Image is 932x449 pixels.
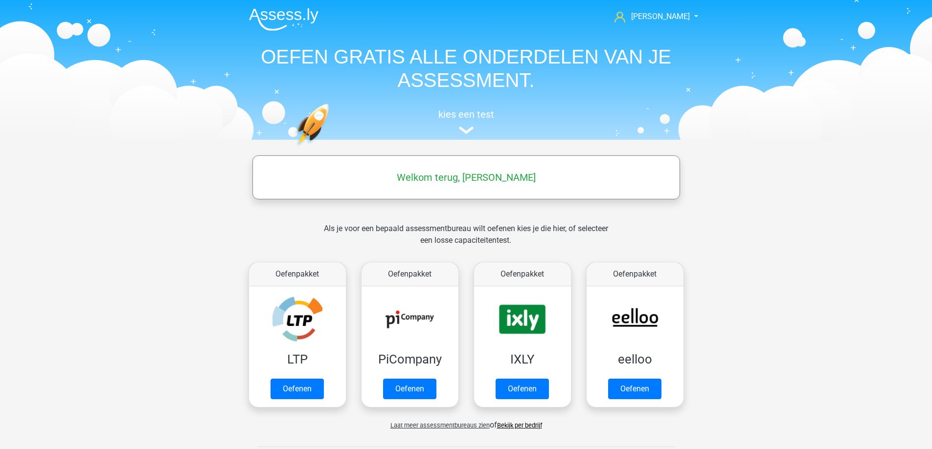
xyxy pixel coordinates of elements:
span: Laat meer assessmentbureaus zien [390,422,490,429]
a: Oefenen [271,379,324,399]
img: assessment [459,127,474,134]
h5: Welkom terug, [PERSON_NAME] [257,171,675,183]
div: of [241,411,691,431]
a: [PERSON_NAME] [611,11,691,22]
img: oefenen [295,104,367,192]
a: kies een test [241,108,691,134]
a: Bekijk per bedrijf [497,422,542,429]
h1: OEFEN GRATIS ALLE ONDERDELEN VAN JE ASSESSMENT. [241,45,691,92]
div: Als je voor een bepaald assessmentbureau wilt oefenen kies je die hier, of selecteer een losse ca... [316,223,616,258]
span: [PERSON_NAME] [631,12,690,21]
h5: kies een test [241,108,691,120]
a: Oefenen [608,379,661,399]
a: Oefenen [496,379,549,399]
a: Oefenen [383,379,436,399]
img: Assessly [249,8,318,31]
